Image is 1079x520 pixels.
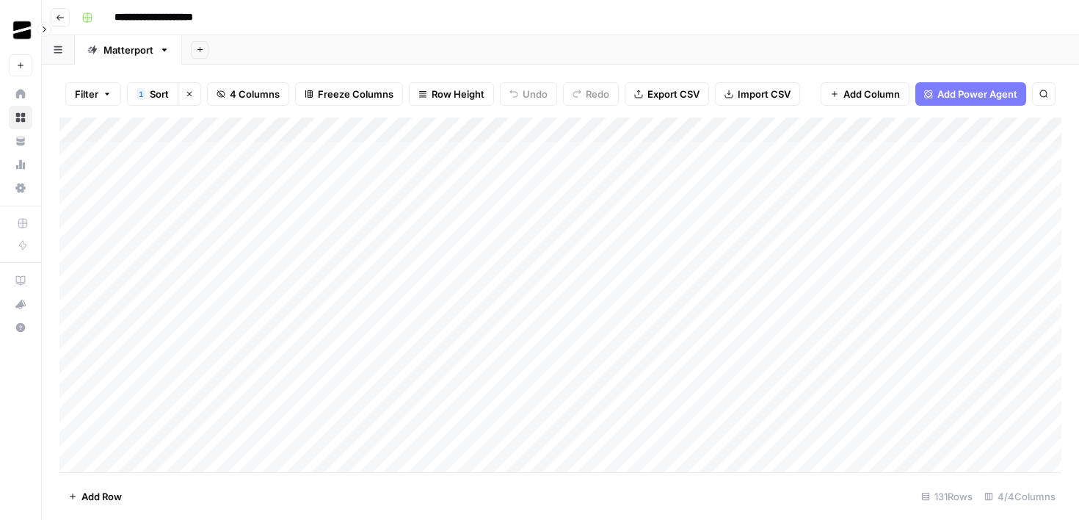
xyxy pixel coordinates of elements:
span: Export CSV [647,87,700,101]
button: Row Height [409,82,494,106]
span: Filter [75,87,98,101]
span: Undo [523,87,548,101]
span: Sort [150,87,169,101]
a: Your Data [9,129,32,153]
span: Row Height [432,87,484,101]
div: 1 [137,88,145,100]
span: Freeze Columns [318,87,393,101]
button: What's new? [9,292,32,316]
button: Export CSV [625,82,709,106]
span: 1 [139,88,143,100]
a: Usage [9,153,32,176]
button: Freeze Columns [295,82,403,106]
span: Import CSV [738,87,791,101]
a: AirOps Academy [9,269,32,292]
button: Workspace: OGM [9,12,32,48]
span: Redo [586,87,609,101]
a: Browse [9,106,32,129]
div: Matterport [103,43,153,57]
button: Add Power Agent [915,82,1026,106]
button: 1Sort [127,82,178,106]
button: Redo [563,82,619,106]
button: Add Row [59,485,131,508]
span: Add Column [843,87,900,101]
div: 4/4 Columns [978,485,1061,508]
a: Home [9,82,32,106]
button: Import CSV [715,82,800,106]
a: Matterport [75,35,182,65]
span: 4 Columns [230,87,280,101]
span: Add Row [81,489,122,504]
button: Undo [500,82,557,106]
div: What's new? [10,293,32,315]
div: 131 Rows [915,485,978,508]
button: Filter [65,82,121,106]
a: Settings [9,176,32,200]
button: Add Column [821,82,909,106]
img: OGM Logo [9,17,35,43]
button: Help + Support [9,316,32,339]
button: 4 Columns [207,82,289,106]
span: Add Power Agent [937,87,1017,101]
